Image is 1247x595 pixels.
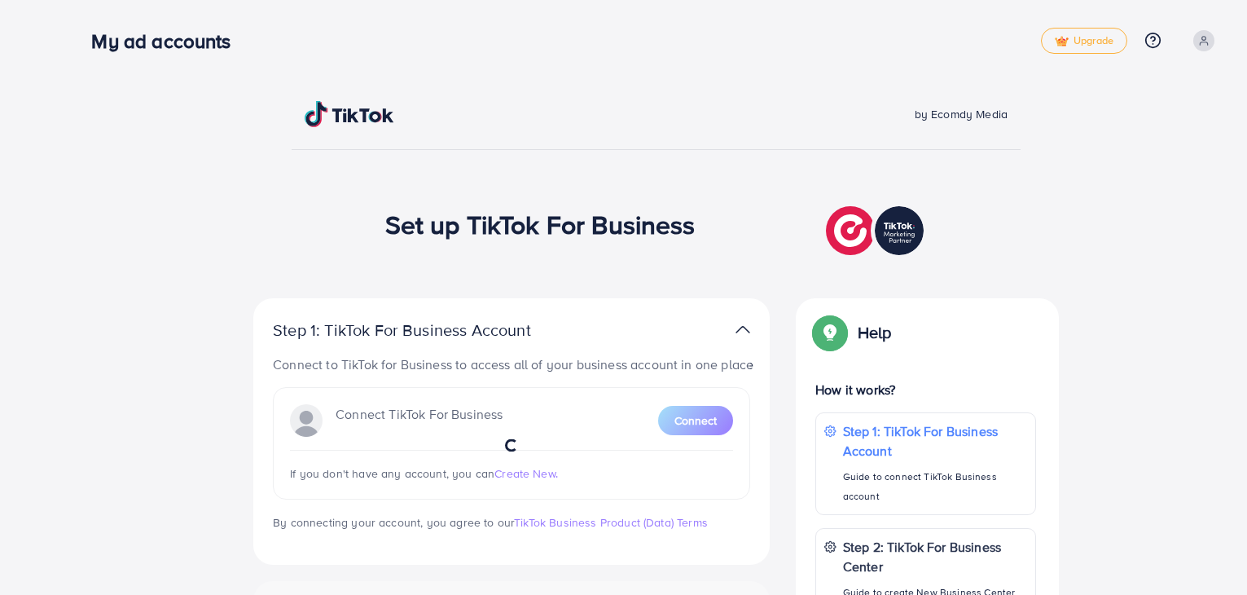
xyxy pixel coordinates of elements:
[1041,28,1127,54] a: tickUpgrade
[843,421,1027,461] p: Step 1: TikTok For Business Account
[1055,35,1113,47] span: Upgrade
[273,320,582,340] p: Step 1: TikTok For Business Account
[91,29,244,53] h3: My ad accounts
[826,202,928,259] img: TikTok partner
[1055,36,1069,47] img: tick
[815,380,1036,399] p: How it works?
[915,106,1008,122] span: by Ecomdy Media
[385,209,696,240] h1: Set up TikTok For Business
[305,101,394,127] img: TikTok
[815,318,845,347] img: Popup guide
[858,323,892,342] p: Help
[843,467,1027,506] p: Guide to connect TikTok Business account
[843,537,1027,576] p: Step 2: TikTok For Business Center
[735,318,750,342] img: TikTok partner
